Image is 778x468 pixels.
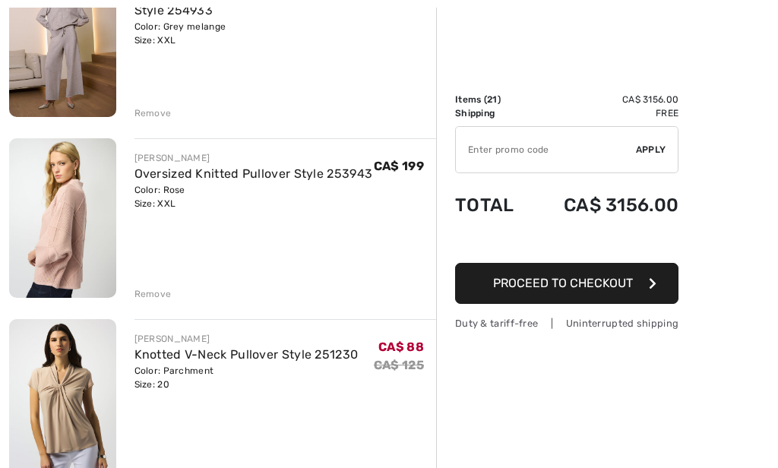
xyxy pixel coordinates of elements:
[134,287,172,301] div: Remove
[134,151,373,165] div: [PERSON_NAME]
[487,94,498,105] span: 21
[134,106,172,120] div: Remove
[374,358,424,372] s: CA$ 125
[456,127,636,172] input: Promo code
[455,179,531,231] td: Total
[455,231,678,258] iframe: PayPal-paypal
[134,166,373,181] a: Oversized Knitted Pullover Style 253943
[493,276,633,290] span: Proceed to Checkout
[134,20,373,47] div: Color: Grey melange Size: XXL
[9,138,116,298] img: Oversized Knitted Pullover Style 253943
[531,106,679,120] td: Free
[531,93,679,106] td: CA$ 3156.00
[455,263,678,304] button: Proceed to Checkout
[134,332,359,346] div: [PERSON_NAME]
[531,179,679,231] td: CA$ 3156.00
[134,347,359,362] a: Knotted V-Neck Pullover Style 251230
[134,364,359,391] div: Color: Parchment Size: 20
[134,183,373,210] div: Color: Rose Size: XXL
[455,316,678,330] div: Duty & tariff-free | Uninterrupted shipping
[374,159,424,173] span: CA$ 199
[455,93,531,106] td: Items ( )
[378,340,424,354] span: CA$ 88
[455,106,531,120] td: Shipping
[636,143,666,157] span: Apply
